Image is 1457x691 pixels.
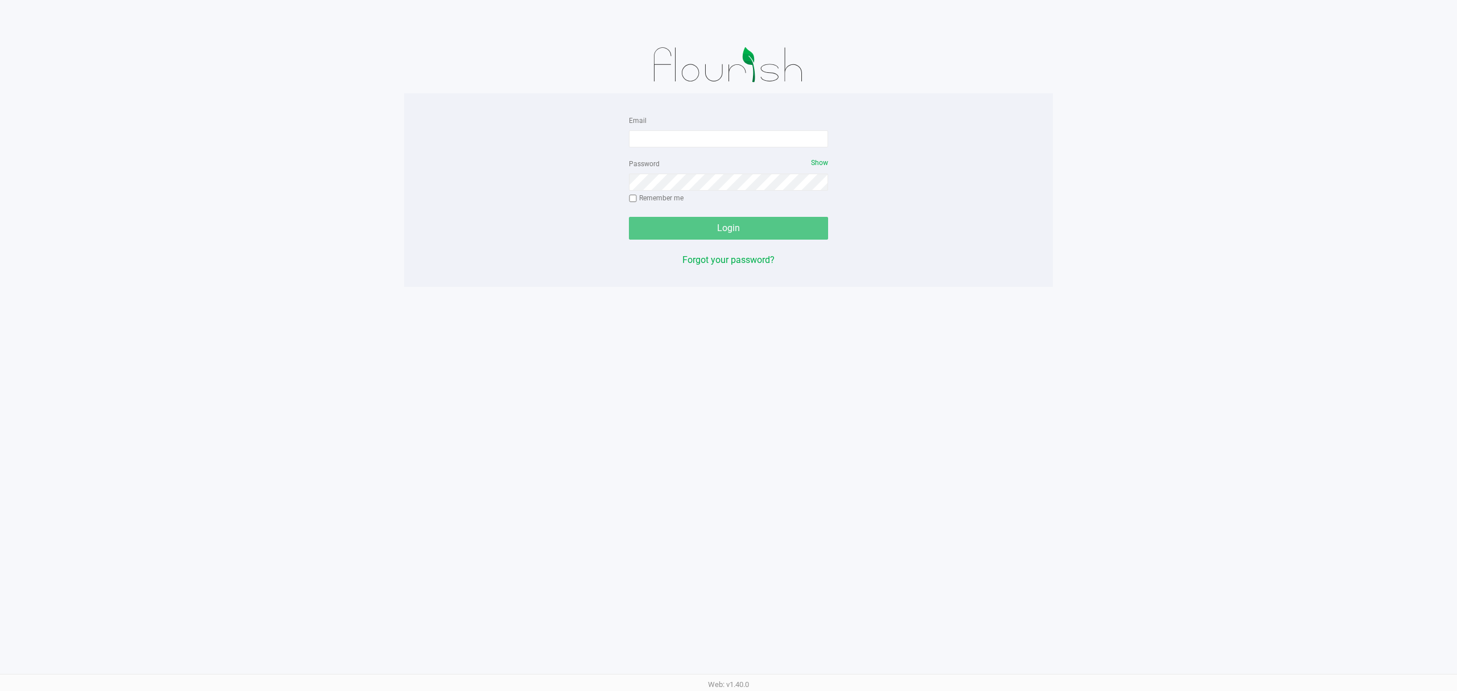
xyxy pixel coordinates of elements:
span: Show [811,159,828,167]
span: Web: v1.40.0 [708,680,749,689]
label: Email [629,116,647,126]
label: Remember me [629,193,684,203]
button: Forgot your password? [682,253,775,267]
label: Password [629,159,660,169]
input: Remember me [629,195,637,203]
